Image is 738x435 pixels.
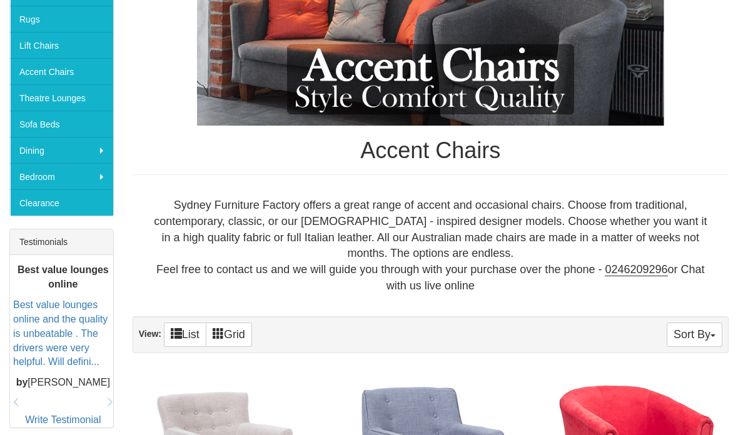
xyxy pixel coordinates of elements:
[164,322,206,347] a: List
[10,137,113,163] a: Dining
[667,322,722,347] button: Sort By
[10,32,113,58] a: Lift Chairs
[10,163,113,189] a: Bedroom
[143,197,719,294] div: Sydney Furniture Factory offers a great range of accent and occasional chairs. Choose from tradit...
[25,414,101,425] a: Write Testimonial
[16,377,28,387] b: by
[133,138,729,163] h1: Accent Chairs
[10,189,113,216] a: Clearance
[206,322,252,347] a: Grid
[10,6,113,32] a: Rugs
[10,84,113,111] a: Theatre Lounges
[10,229,113,255] div: Testimonials
[10,58,113,84] a: Accent Chairs
[13,299,108,367] a: Best value lounges online and the quality is unbeatable . The drivers were very helpful. Will def...
[10,111,113,137] a: Sofa Beds
[18,264,109,289] b: Best value lounges online
[13,376,113,390] p: [PERSON_NAME]
[139,329,161,339] strong: View:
